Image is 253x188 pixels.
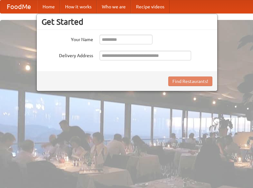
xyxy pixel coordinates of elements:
[168,76,212,86] button: Find Restaurants!
[42,17,212,27] h3: Get Started
[42,51,93,59] label: Delivery Address
[131,0,170,13] a: Recipe videos
[97,0,131,13] a: Who we are
[0,0,37,13] a: FoodMe
[42,35,93,43] label: Your Name
[60,0,97,13] a: How it works
[37,0,60,13] a: Home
